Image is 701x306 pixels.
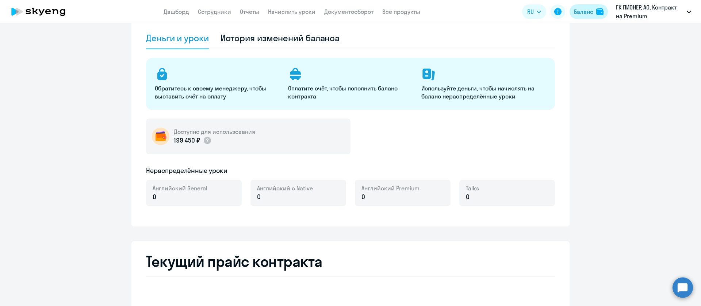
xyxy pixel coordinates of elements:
a: Отчеты [240,8,259,15]
span: RU [527,7,534,16]
div: Баланс [574,7,593,16]
a: Все продукты [382,8,420,15]
div: История изменений баланса [221,32,340,44]
p: Оплатите счёт, чтобы пополнить баланс контракта [288,84,413,100]
span: 0 [466,192,470,202]
a: Дашборд [164,8,189,15]
p: Используйте деньги, чтобы начислять на баланс нераспределённые уроки [421,84,546,100]
span: Talks [466,184,479,192]
button: Балансbalance [570,4,608,19]
span: Английский с Native [257,184,313,192]
a: Сотрудники [198,8,231,15]
p: Обратитесь к своему менеджеру, чтобы выставить счёт на оплату [155,84,279,100]
span: Английский General [153,184,207,192]
span: 0 [361,192,365,202]
a: Начислить уроки [268,8,315,15]
p: ГК ПИОНЕР, АО, Контракт на Premium [616,3,684,20]
span: Английский Premium [361,184,420,192]
h5: Доступно для использования [174,128,255,136]
div: Деньги и уроки [146,32,209,44]
span: 0 [257,192,261,202]
img: balance [596,8,604,15]
button: RU [522,4,546,19]
button: ГК ПИОНЕР, АО, Контракт на Premium [612,3,695,20]
p: 199 450 ₽ [174,136,212,145]
a: Документооборот [324,8,374,15]
span: 0 [153,192,156,202]
h2: Текущий прайс контракта [146,253,555,270]
img: wallet-circle.png [152,128,169,145]
h5: Нераспределённые уроки [146,166,227,175]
